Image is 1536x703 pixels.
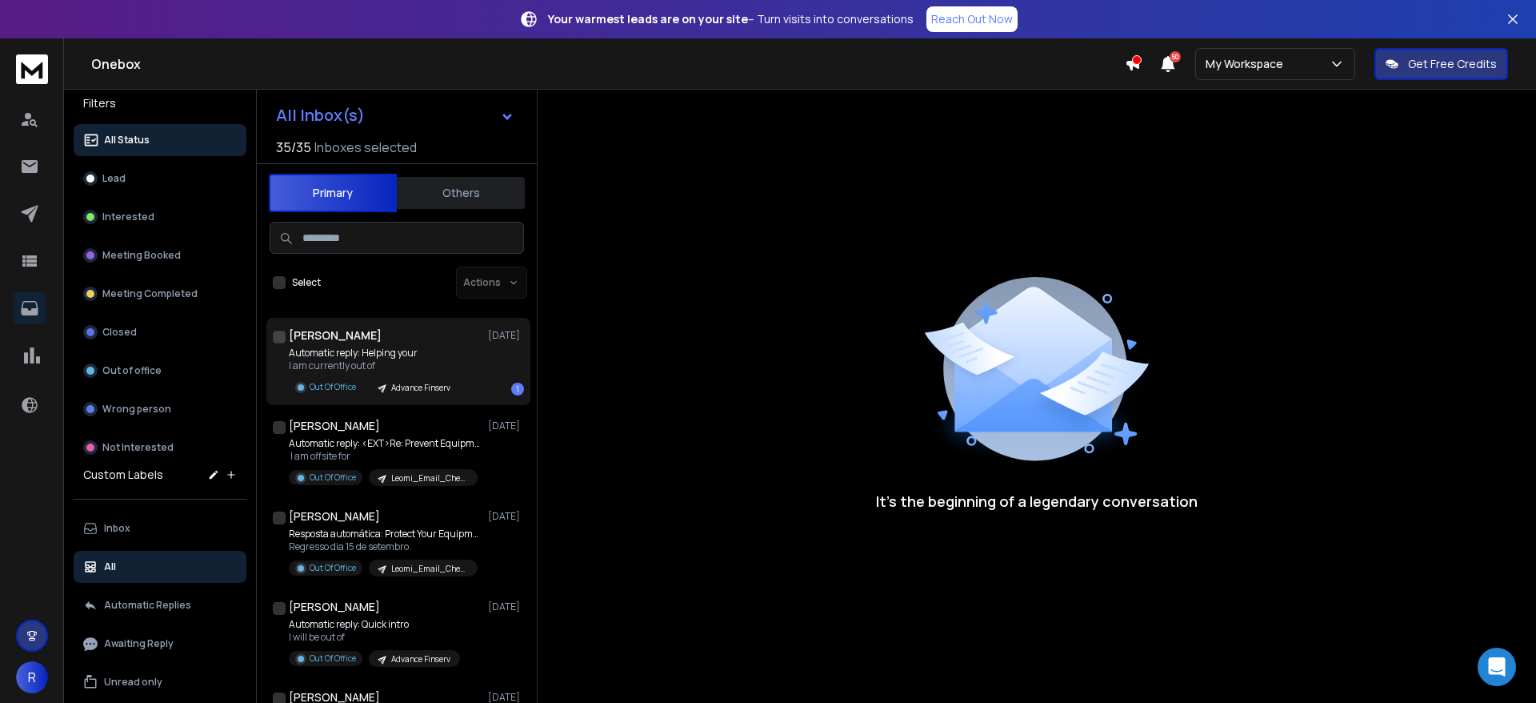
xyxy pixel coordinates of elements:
img: logo [16,54,48,84]
button: Unread only [74,666,246,698]
button: Out of office [74,355,246,387]
button: Closed [74,316,246,348]
div: 1 [511,383,524,396]
h1: Onebox [91,54,1125,74]
div: Open Intercom Messenger [1478,648,1516,686]
button: Interested [74,201,246,233]
p: I am offsite for [289,450,481,463]
p: Advance Finserv [391,382,450,394]
span: 35 / 35 [276,138,311,157]
p: Awaiting Reply [104,637,174,650]
p: [DATE] [488,329,524,342]
p: Out Of Office [310,472,356,484]
button: Not Interested [74,432,246,464]
p: Leomi_Email_Chemical [391,563,468,575]
button: Inbox [74,512,246,544]
button: Primary [269,174,397,212]
strong: Your warmest leads are on your site [548,11,748,26]
h3: Filters [74,92,246,114]
p: [DATE] [488,510,524,523]
p: Out of office [102,364,162,377]
p: Inbox [104,522,130,535]
p: Automatic reply: Quick intro [289,618,460,631]
p: Out Of Office [310,381,356,393]
h1: [PERSON_NAME] [289,418,380,434]
p: Leomi_Email_Chemical [391,472,468,484]
button: All [74,551,246,583]
p: Automatic Replies [104,599,191,612]
p: I am currently out of [289,360,460,372]
p: Resposta automática: Protect Your Equipment [289,528,481,540]
p: Meeting Completed [102,287,198,300]
p: Out Of Office [310,653,356,665]
p: Get Free Credits [1408,56,1497,72]
button: Wrong person [74,393,246,425]
h1: [PERSON_NAME] [289,599,380,615]
p: Interested [102,211,154,223]
button: R [16,661,48,693]
p: – Turn visits into conversations [548,11,914,27]
p: All Status [104,134,150,147]
p: Unread only [104,676,162,689]
p: I will be out of [289,631,460,644]
button: Get Free Credits [1374,48,1508,80]
p: Meeting Booked [102,249,181,262]
button: Lead [74,163,246,195]
label: Select [292,276,321,289]
p: [DATE] [488,601,524,613]
h1: [PERSON_NAME] [289,508,380,524]
p: It’s the beginning of a legendary conversation [876,490,1198,512]
button: Others [397,175,525,211]
a: Reach Out Now [926,6,1018,32]
p: Automatic reply: Helping your [289,347,460,360]
h3: Inboxes selected [314,138,417,157]
button: Automatic Replies [74,589,246,621]
p: [DATE] [488,420,524,432]
p: Lead [102,172,126,185]
p: Advance Finserv [391,653,450,665]
p: Out Of Office [310,562,356,574]
h3: Custom Labels [83,467,163,483]
p: Reach Out Now [931,11,1013,27]
p: All [104,560,116,573]
button: All Status [74,124,246,156]
h1: All Inbox(s) [276,107,365,123]
button: Awaiting Reply [74,628,246,660]
p: Not Interested [102,441,174,454]
button: Meeting Booked [74,239,246,271]
button: Meeting Completed [74,278,246,310]
h1: [PERSON_NAME] [289,327,382,343]
p: Automatic reply: <EXT>Re: Prevent Equipment [289,437,481,450]
p: Wrong person [102,403,171,416]
span: 50 [1170,51,1181,62]
p: Closed [102,326,137,339]
p: My Workspace [1206,56,1290,72]
p: Regresso dia 15 de setembro. [289,540,481,553]
button: All Inbox(s) [263,99,527,131]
